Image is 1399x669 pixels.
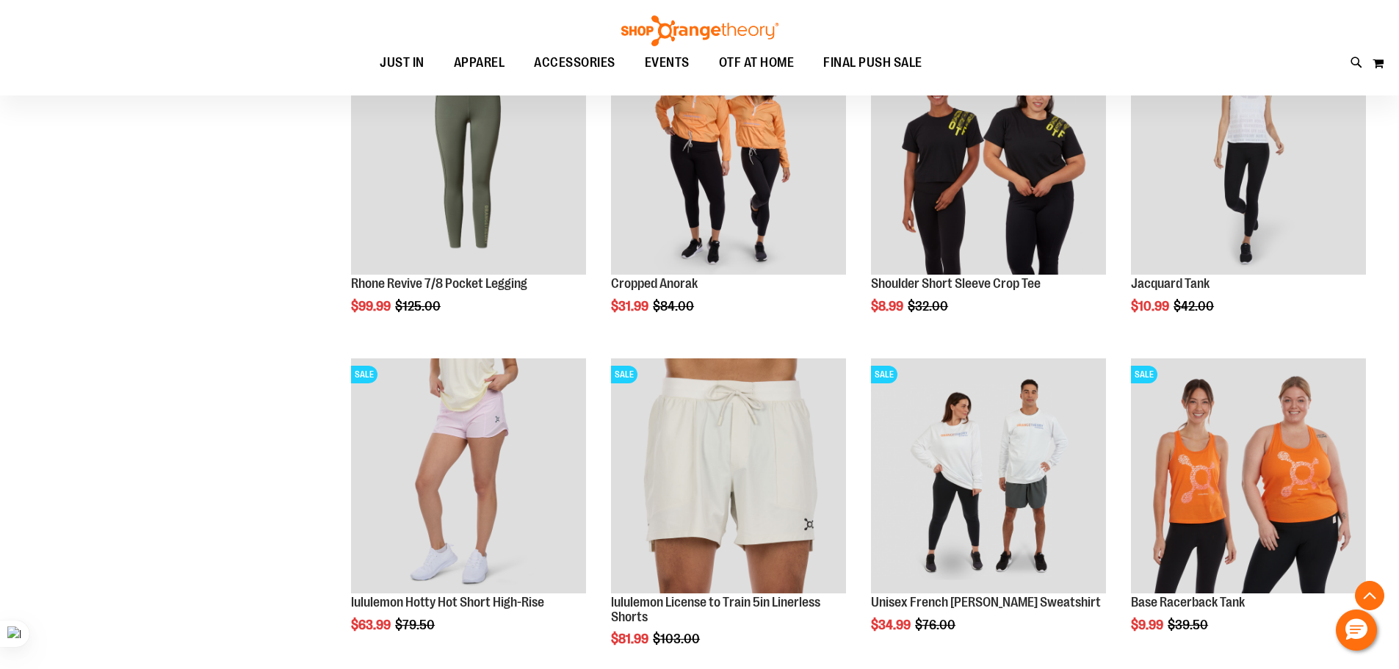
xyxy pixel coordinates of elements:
a: FINAL PUSH SALE [809,46,937,79]
span: $34.99 [871,618,913,632]
span: APPAREL [454,46,505,79]
span: $31.99 [611,299,651,314]
img: Unisex French Terry Crewneck Sweatshirt primary image [871,358,1106,593]
a: Jacquard Tank [1131,276,1210,291]
div: product [864,32,1113,351]
span: $63.99 [351,618,393,632]
a: EVENTS [630,46,704,80]
img: Shop Orangetheory [619,15,781,46]
a: Rhone Revive 7/8 Pocket LeggingSALE [351,40,586,277]
a: APPAREL [439,46,520,80]
button: Hello, have a question? Let’s chat. [1336,610,1377,651]
span: ACCESSORIES [534,46,615,79]
a: Rhone Revive 7/8 Pocket Legging [351,276,527,291]
span: EVENTS [645,46,690,79]
a: JUST IN [365,46,439,80]
a: lululemon License to Train 5in Linerless Shorts [611,595,820,624]
a: lululemon Hotty Hot Short High-RiseSALE [351,358,586,596]
span: $32.00 [908,299,950,314]
img: Cropped Anorak primary image [611,40,846,275]
img: Product image for Base Racerback Tank [1131,358,1366,593]
a: Cropped Anorak [611,276,698,291]
span: $8.99 [871,299,905,314]
span: $125.00 [395,299,443,314]
span: SALE [1131,366,1157,383]
img: lululemon License to Train 5in Linerless Shorts [611,358,846,593]
a: Base Racerback Tank [1131,595,1245,610]
span: JUST IN [380,46,424,79]
a: Unisex French Terry Crewneck Sweatshirt primary imageSALE [871,358,1106,596]
span: SALE [611,366,637,383]
a: Cropped Anorak primary imageSALE [611,40,846,277]
img: Product image for Shoulder Short Sleeve Crop Tee [871,40,1106,275]
span: $79.50 [395,618,437,632]
span: $84.00 [653,299,696,314]
a: Shoulder Short Sleeve Crop Tee [871,276,1041,291]
img: Rhone Revive 7/8 Pocket Legging [351,40,586,275]
div: product [1124,32,1373,351]
div: product [604,32,853,351]
span: SALE [351,366,377,383]
a: OTF AT HOME [704,46,809,80]
span: $103.00 [653,632,702,646]
a: Product image for Shoulder Short Sleeve Crop TeeSALE [871,40,1106,277]
span: $81.99 [611,632,651,646]
img: Front view of Jacquard Tank [1131,40,1366,275]
span: $99.99 [351,299,393,314]
a: lululemon License to Train 5in Linerless ShortsSALE [611,358,846,596]
a: ACCESSORIES [519,46,630,80]
button: Back To Top [1355,581,1384,610]
span: $10.99 [1131,299,1171,314]
span: $39.50 [1168,618,1210,632]
span: OTF AT HOME [719,46,795,79]
span: SALE [871,366,897,383]
div: product [344,32,593,351]
a: lululemon Hotty Hot Short High-Rise [351,595,544,610]
a: Product image for Base Racerback TankSALE [1131,358,1366,596]
span: $76.00 [915,618,958,632]
a: Front view of Jacquard TankSALE [1131,40,1366,277]
span: $42.00 [1174,299,1216,314]
img: lululemon Hotty Hot Short High-Rise [351,358,586,593]
span: $9.99 [1131,618,1165,632]
a: Unisex French [PERSON_NAME] Sweatshirt [871,595,1101,610]
span: FINAL PUSH SALE [823,46,922,79]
